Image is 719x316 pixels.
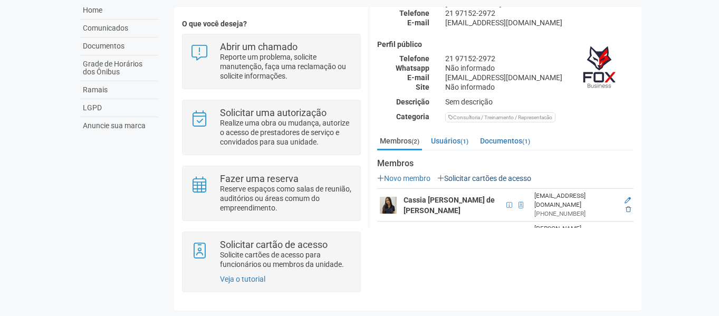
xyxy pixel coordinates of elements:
strong: Telefone [399,9,429,17]
a: Documentos [80,37,158,55]
a: Grade de Horários dos Ônibus [80,55,158,81]
strong: Solicitar cartão de acesso [220,239,328,250]
strong: Whatsapp [396,64,429,72]
strong: Site [416,83,429,91]
a: Comunicados [80,20,158,37]
a: Solicitar uma autorização Realize uma obra ou mudança, autorize o acesso de prestadores de serviç... [190,108,352,147]
a: Fazer uma reserva Reserve espaços como salas de reunião, auditórios ou áreas comum do empreendime... [190,174,352,213]
strong: Abrir um chamado [220,41,298,52]
small: (1) [461,138,468,145]
strong: E-mail [407,18,429,27]
div: Não informado [437,82,641,92]
div: [EMAIL_ADDRESS][DOMAIN_NAME] [534,191,617,209]
strong: Fazer uma reserva [220,173,299,184]
a: Abrir um chamado Reporte um problema, solicite manutenção, faça uma reclamação ou solicite inform... [190,42,352,81]
small: (2) [411,138,419,145]
strong: Telefone [399,54,429,63]
a: Editar membro [625,197,631,204]
a: Membros(2) [377,133,422,150]
a: Novo membro [377,174,430,183]
div: [EMAIL_ADDRESS][DOMAIN_NAME] [437,73,641,82]
strong: Descrição [396,98,429,106]
strong: Membros [377,159,634,168]
div: 21 97152-2972 [437,54,641,63]
p: Reserve espaços como salas de reunião, auditórios ou áreas comum do empreendimento. [220,184,352,213]
strong: E-mail [407,73,429,82]
a: Ramais [80,81,158,99]
a: Excluir membro [626,206,631,213]
strong: Solicitar uma autorização [220,107,327,118]
div: Consultoria / Treinamento / Representacão [445,112,555,122]
img: business.png [573,41,626,93]
a: Veja o tutorial [220,275,265,283]
a: Solicitar cartão de acesso Solicite cartões de acesso para funcionários ou membros da unidade. [190,240,352,269]
div: [EMAIL_ADDRESS][DOMAIN_NAME] [437,18,641,27]
div: Sem descrição [437,97,641,107]
div: 21 97152-2972 [437,8,641,18]
a: Solicitar cartões de acesso [437,174,531,183]
p: Solicite cartões de acesso para funcionários ou membros da unidade. [220,250,352,269]
a: LGPD [80,99,158,117]
p: Reporte um problema, solicite manutenção, faça uma reclamação ou solicite informações. [220,52,352,81]
strong: Categoria [396,112,429,121]
h4: Perfil público [377,41,634,49]
strong: [PERSON_NAME] [PERSON_NAME] [PERSON_NAME] [404,227,461,257]
div: [PERSON_NAME][EMAIL_ADDRESS][DOMAIN_NAME] [534,224,617,251]
a: Home [80,2,158,20]
a: Documentos(1) [477,133,533,149]
strong: Cassia [PERSON_NAME] de [PERSON_NAME] [404,196,495,215]
p: Realize uma obra ou mudança, autorize o acesso de prestadores de serviço e convidados para sua un... [220,118,352,147]
div: [PHONE_NUMBER] [534,209,617,218]
small: (1) [522,138,530,145]
img: user.png [380,197,397,214]
h4: O que você deseja? [182,20,361,28]
a: Usuários(1) [428,133,471,149]
div: Não informado [437,63,641,73]
a: Anuncie sua marca [80,117,158,135]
